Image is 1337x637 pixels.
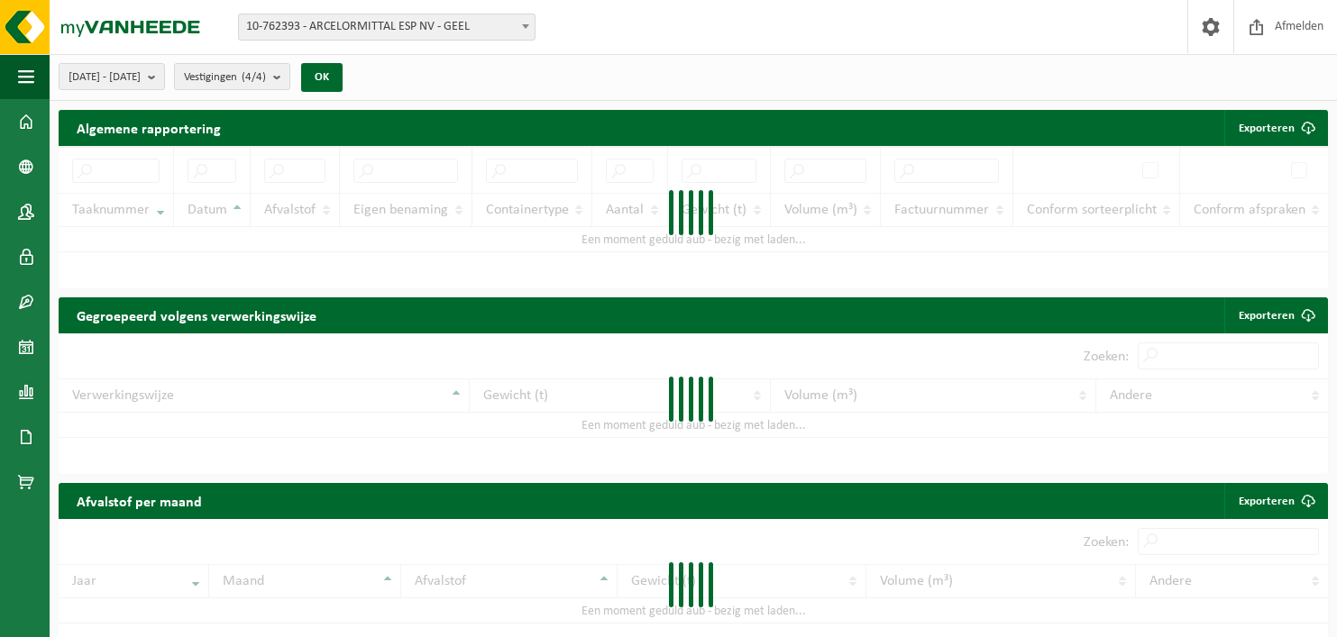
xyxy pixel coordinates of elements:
[239,14,535,40] span: 10-762393 - ARCELORMITTAL ESP NV - GEEL
[59,110,239,146] h2: Algemene rapportering
[238,14,536,41] span: 10-762393 - ARCELORMITTAL ESP NV - GEEL
[69,64,141,91] span: [DATE] - [DATE]
[1224,110,1326,146] button: Exporteren
[1224,483,1326,519] a: Exporteren
[184,64,266,91] span: Vestigingen
[301,63,343,92] button: OK
[1224,297,1326,333] a: Exporteren
[59,297,334,332] h2: Gegroepeerd volgens verwerkingswijze
[59,483,220,518] h2: Afvalstof per maand
[174,63,290,90] button: Vestigingen(4/4)
[59,63,165,90] button: [DATE] - [DATE]
[242,71,266,83] count: (4/4)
